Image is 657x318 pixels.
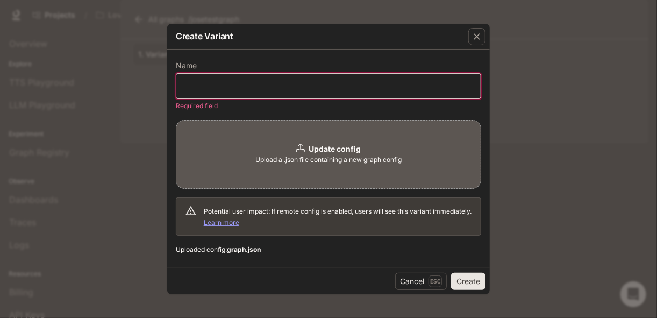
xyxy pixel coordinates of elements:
b: Update config [309,144,361,153]
a: Learn more [204,218,239,227]
button: CancelEsc [395,273,447,290]
span: Uploaded config: [176,244,481,255]
b: graph.json [227,245,261,253]
p: Create Variant [176,30,233,43]
span: Potential user impact: If remote config is enabled, users will see this variant immediately. [204,207,472,227]
span: Upload a .json file containing a new graph config [255,154,402,165]
button: Create [451,273,485,290]
p: Name [176,62,197,69]
p: Esc [429,275,442,287]
p: Required field [176,101,474,111]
